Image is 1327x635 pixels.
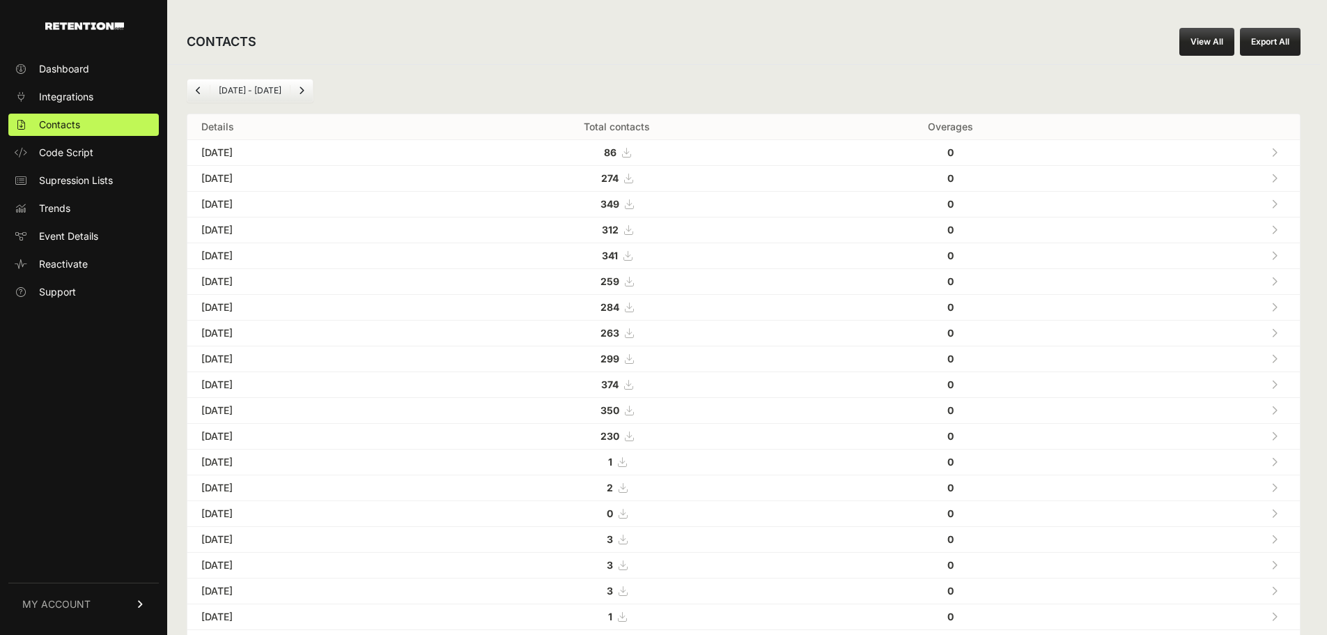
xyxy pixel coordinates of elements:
[947,198,954,210] strong: 0
[947,533,954,545] strong: 0
[805,114,1096,140] th: Overages
[947,275,954,287] strong: 0
[600,198,619,210] strong: 349
[45,22,124,30] img: Retention.com
[600,198,633,210] a: 349
[947,430,954,442] strong: 0
[607,585,613,597] strong: 3
[22,597,91,611] span: MY ACCOUNT
[39,118,80,132] span: Contacts
[607,533,613,545] strong: 3
[39,229,98,243] span: Event Details
[600,275,633,287] a: 259
[187,501,429,527] td: [DATE]
[187,346,429,372] td: [DATE]
[947,378,954,390] strong: 0
[608,611,626,622] a: 1
[8,141,159,164] a: Code Script
[947,482,954,494] strong: 0
[947,250,954,261] strong: 0
[601,172,633,184] a: 274
[187,527,429,553] td: [DATE]
[187,166,429,192] td: [DATE]
[187,553,429,579] td: [DATE]
[8,253,159,275] a: Reactivate
[8,86,159,108] a: Integrations
[8,225,159,247] a: Event Details
[187,140,429,166] td: [DATE]
[429,114,805,140] th: Total contacts
[602,250,632,261] a: 341
[187,192,429,217] td: [DATE]
[600,430,619,442] strong: 230
[39,146,93,160] span: Code Script
[187,79,210,102] a: Previous
[608,456,612,468] strong: 1
[947,559,954,571] strong: 0
[947,353,954,365] strong: 0
[39,257,88,271] span: Reactivate
[947,327,954,339] strong: 0
[187,475,429,501] td: [DATE]
[607,559,627,571] a: 3
[600,301,619,313] strong: 284
[607,482,627,494] a: 2
[601,378,633,390] a: 374
[607,507,613,519] strong: 0
[600,353,633,365] a: 299
[187,424,429,450] td: [DATE]
[187,604,429,630] td: [DATE]
[8,169,159,192] a: Supression Lists
[608,611,612,622] strong: 1
[947,404,954,416] strong: 0
[39,62,89,76] span: Dashboard
[290,79,313,102] a: Next
[600,327,619,339] strong: 263
[947,146,954,158] strong: 0
[607,482,613,494] strong: 2
[39,174,113,188] span: Supression Lists
[600,404,633,416] a: 350
[600,404,619,416] strong: 350
[607,559,613,571] strong: 3
[947,507,954,519] strong: 0
[607,585,627,597] a: 3
[210,85,290,96] li: [DATE] - [DATE]
[187,321,429,346] td: [DATE]
[600,275,619,287] strong: 259
[604,146,630,158] a: 86
[187,217,429,243] td: [DATE]
[8,281,159,303] a: Support
[600,327,633,339] a: 263
[187,450,429,475] td: [DATE]
[602,224,619,236] strong: 312
[39,201,70,215] span: Trends
[1179,28,1234,56] a: View All
[601,172,619,184] strong: 274
[607,533,627,545] a: 3
[8,197,159,220] a: Trends
[187,243,429,269] td: [DATE]
[604,146,616,158] strong: 86
[947,585,954,597] strong: 0
[187,295,429,321] td: [DATE]
[947,301,954,313] strong: 0
[947,456,954,468] strong: 0
[602,224,633,236] a: 312
[187,269,429,295] td: [DATE]
[600,301,633,313] a: 284
[8,114,159,136] a: Contacts
[602,250,618,261] strong: 341
[608,456,626,468] a: 1
[8,58,159,80] a: Dashboard
[39,285,76,299] span: Support
[601,378,619,390] strong: 374
[187,114,429,140] th: Details
[947,224,954,236] strong: 0
[947,172,954,184] strong: 0
[39,90,93,104] span: Integrations
[8,583,159,625] a: MY ACCOUNT
[187,32,256,52] h2: CONTACTS
[187,372,429,398] td: [DATE]
[947,611,954,622] strong: 0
